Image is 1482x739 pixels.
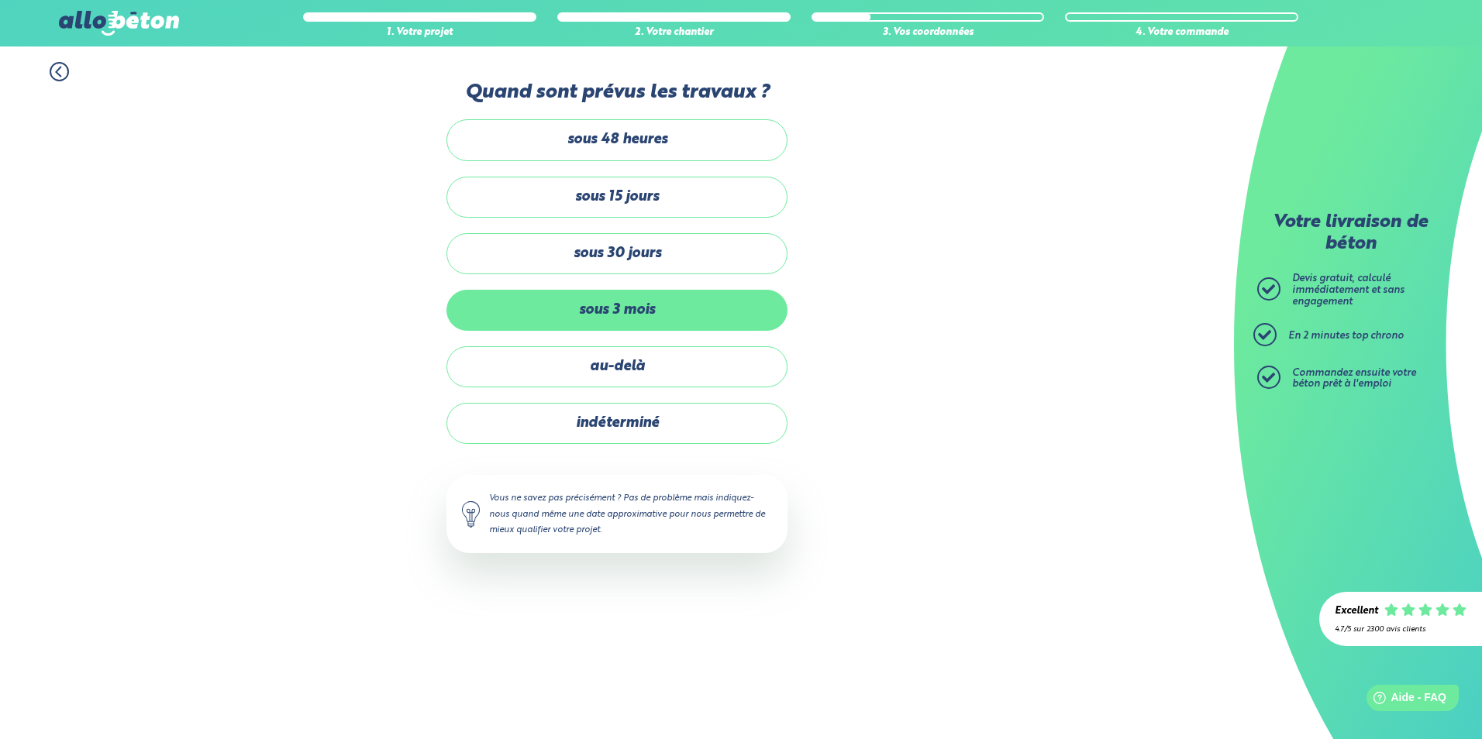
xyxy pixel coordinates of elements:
[446,346,788,387] label: au-delà
[812,27,1045,39] div: 3. Vos coordonnées
[1344,679,1465,722] iframe: Help widget launcher
[59,11,178,36] img: allobéton
[446,475,788,552] div: Vous ne savez pas précisément ? Pas de problème mais indiquez-nous quand même une date approximat...
[446,403,788,444] label: indéterminé
[557,27,791,39] div: 2. Votre chantier
[446,233,788,274] label: sous 30 jours
[303,27,536,39] div: 1. Votre projet
[1065,27,1298,39] div: 4. Votre commande
[446,290,788,331] label: sous 3 mois
[446,81,788,104] label: Quand sont prévus les travaux ?
[446,119,788,160] label: sous 48 heures
[446,177,788,218] label: sous 15 jours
